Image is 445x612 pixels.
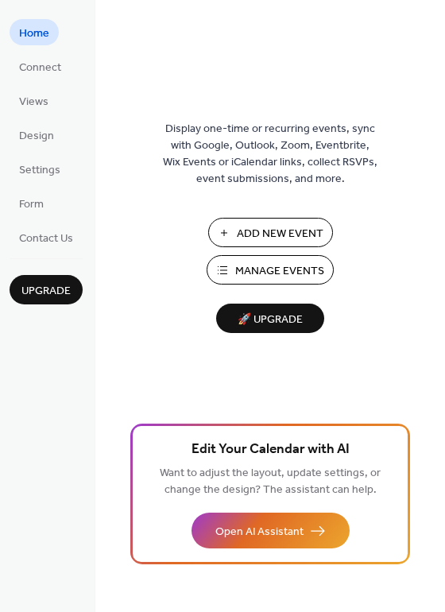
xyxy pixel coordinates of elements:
[192,513,350,548] button: Open AI Assistant
[10,19,59,45] a: Home
[19,25,49,42] span: Home
[10,156,70,182] a: Settings
[10,190,53,216] a: Form
[237,226,323,242] span: Add New Event
[10,87,58,114] a: Views
[10,275,83,304] button: Upgrade
[216,304,324,333] button: 🚀 Upgrade
[19,230,73,247] span: Contact Us
[19,128,54,145] span: Design
[21,283,71,300] span: Upgrade
[19,162,60,179] span: Settings
[207,255,334,285] button: Manage Events
[10,53,71,79] a: Connect
[208,218,333,247] button: Add New Event
[160,463,381,501] span: Want to adjust the layout, update settings, or change the design? The assistant can help.
[10,224,83,250] a: Contact Us
[19,196,44,213] span: Form
[163,121,377,188] span: Display one-time or recurring events, sync with Google, Outlook, Zoom, Eventbrite, Wix Events or ...
[19,94,48,110] span: Views
[192,439,350,461] span: Edit Your Calendar with AI
[19,60,61,76] span: Connect
[215,524,304,540] span: Open AI Assistant
[235,263,324,280] span: Manage Events
[10,122,64,148] a: Design
[226,309,315,331] span: 🚀 Upgrade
